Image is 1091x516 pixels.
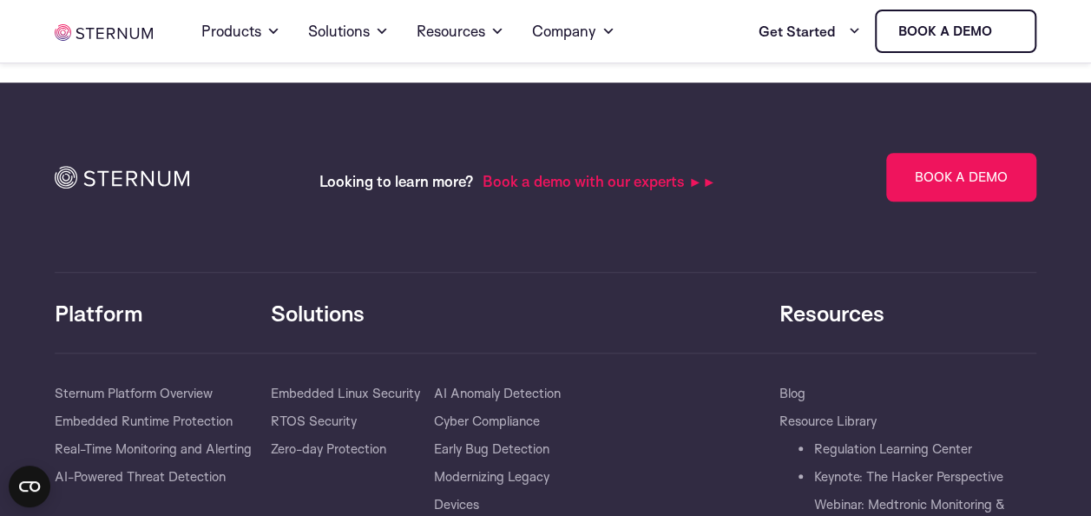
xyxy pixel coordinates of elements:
[483,172,716,190] span: Book a demo with our experts ►►
[875,10,1036,53] a: Book a demo
[55,435,252,463] a: Real-Time Monitoring and Alerting
[55,463,226,491] a: AI-Powered Threat Detection
[813,435,971,463] a: Regulation Learning Center
[9,466,50,507] button: Open CMP widget
[813,463,1002,491] a: Keynote: The Hacker Perspective
[271,299,762,327] h3: Solutions
[434,407,540,435] a: Cyber Compliance
[271,407,357,435] a: RTOS Security
[319,172,474,190] span: Looking to learn more?
[55,299,271,327] h3: Platform
[434,435,549,463] a: Early Bug Detection
[779,380,805,407] a: Blog
[779,407,876,435] a: Resource Library
[271,380,420,407] a: Embedded Linux Security
[999,24,1013,38] img: sternum iot
[886,153,1036,202] a: Book a Demo
[759,14,861,49] a: Get Started
[55,166,189,189] img: icon
[55,24,153,41] img: sternum iot
[434,380,561,407] a: AI Anomaly Detection
[55,407,233,435] a: Embedded Runtime Protection
[55,380,213,407] a: Sternum Platform Overview
[779,299,1033,327] h3: Resources
[271,435,386,463] a: Zero-day Protection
